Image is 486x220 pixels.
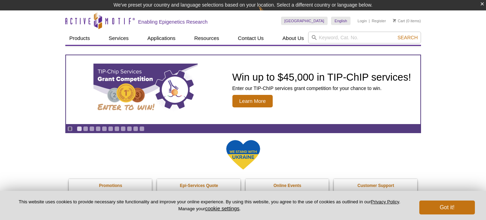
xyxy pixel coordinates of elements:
span: Search [397,35,418,40]
a: Online Events [246,179,330,192]
a: Go to slide 4 [96,126,101,131]
strong: Customer Support [357,183,394,188]
span: Learn More [232,95,273,107]
a: English [331,17,351,25]
a: Go to slide 6 [108,126,113,131]
button: Got it! [419,201,475,214]
strong: Epi-Services Quote [180,183,218,188]
li: | [369,17,370,25]
a: Go to slide 3 [89,126,94,131]
img: Change Here [258,5,277,22]
img: TIP-ChIP Services Grant Competition [93,64,198,116]
a: TIP-ChIP Services Grant Competition Win up to $45,000 in TIP-ChIP services! Enter our TIP-ChIP se... [66,55,420,124]
h2: Enabling Epigenetics Research [138,19,208,25]
a: Applications [143,32,180,45]
a: Go to slide 10 [133,126,138,131]
a: Go to slide 7 [114,126,120,131]
article: TIP-ChIP Services Grant Competition [66,55,420,124]
a: Go to slide 11 [139,126,145,131]
a: Go to slide 1 [77,126,82,131]
a: Go to slide 9 [127,126,132,131]
img: Your Cart [393,19,396,22]
a: Go to slide 5 [102,126,107,131]
a: Products [65,32,94,45]
a: Register [372,18,386,23]
a: Toggle autoplay [67,126,73,131]
a: Login [357,18,367,23]
a: Resources [190,32,223,45]
p: This website uses cookies to provide necessary site functionality and improve your online experie... [11,199,408,212]
a: Customer Support [334,179,418,192]
a: Epi-Services Quote [157,179,241,192]
img: We Stand With Ukraine [226,139,261,170]
li: (0 items) [393,17,421,25]
a: Promotions [69,179,153,192]
a: About Us [278,32,308,45]
input: Keyword, Cat. No. [308,32,421,43]
p: Enter our TIP-ChIP services grant competition for your chance to win. [232,85,411,91]
h2: Win up to $45,000 in TIP-ChIP services! [232,72,411,82]
a: Contact Us [234,32,268,45]
strong: Online Events [273,183,301,188]
a: Cart [393,18,405,23]
a: Services [105,32,133,45]
a: Privacy Policy [371,199,399,204]
a: Go to slide 2 [83,126,88,131]
a: [GEOGRAPHIC_DATA] [281,17,328,25]
a: Go to slide 8 [121,126,126,131]
button: Search [395,34,420,41]
button: cookie settings [205,205,239,211]
strong: Promotions [99,183,122,188]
